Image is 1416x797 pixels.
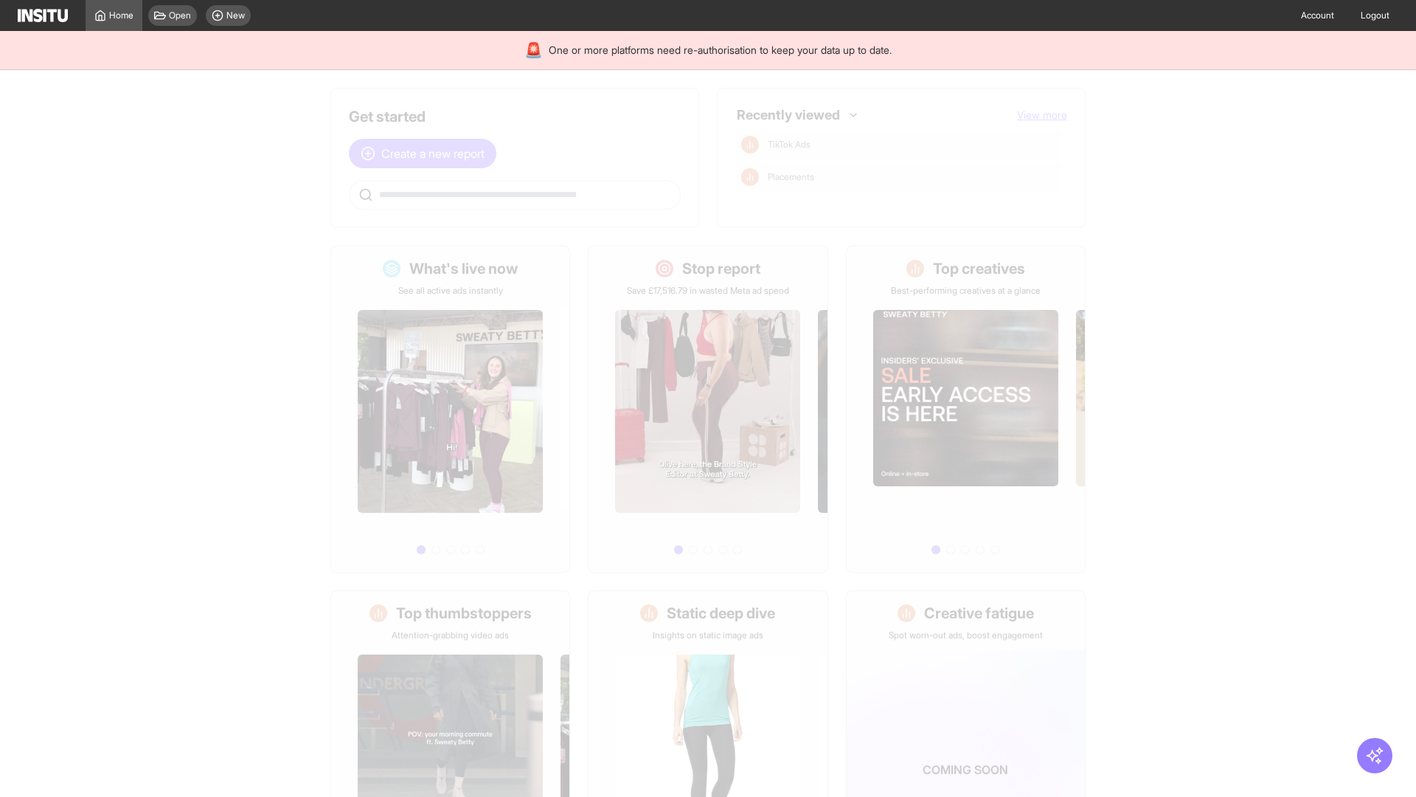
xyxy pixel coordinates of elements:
div: 🚨 [524,40,543,61]
span: Open [169,10,191,21]
span: Home [109,10,133,21]
span: New [226,10,245,21]
span: One or more platforms need re-authorisation to keep your data up to date. [549,43,892,58]
img: Logo [18,9,68,22]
